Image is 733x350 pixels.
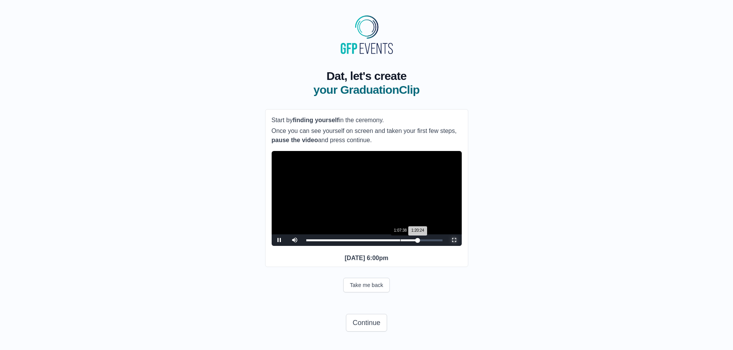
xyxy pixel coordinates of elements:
div: Progress Bar [306,239,442,241]
b: pause the video [272,137,318,143]
button: Mute [287,234,302,246]
button: Take me back [343,278,389,292]
img: MyGraduationClip [338,12,396,57]
button: Continue [346,314,387,332]
div: Video Player [272,151,462,246]
span: Dat, let's create [314,69,420,83]
button: Fullscreen [446,234,462,246]
p: [DATE] 6:00pm [272,254,462,263]
b: finding yourself [293,117,339,123]
button: Pause [272,234,287,246]
p: Start by in the ceremony. [272,116,462,125]
span: your GraduationClip [314,83,420,97]
p: Once you can see yourself on screen and taken your first few steps, and press continue. [272,126,462,145]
